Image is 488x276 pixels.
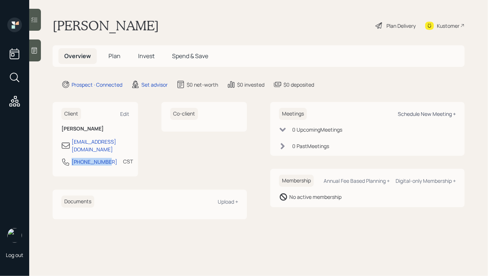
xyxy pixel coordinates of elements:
h6: Meetings [279,108,307,120]
div: 0 Upcoming Meeting s [292,126,342,133]
span: Invest [138,52,155,60]
img: hunter_neumayer.jpg [7,228,22,243]
h6: [PERSON_NAME] [61,126,129,132]
h6: Membership [279,175,314,187]
div: 0 Past Meeting s [292,142,329,150]
h6: Client [61,108,81,120]
h6: Co-client [170,108,198,120]
div: $0 invested [237,81,264,88]
h6: Documents [61,196,94,208]
div: Kustomer [437,22,460,30]
span: Plan [108,52,121,60]
div: [EMAIL_ADDRESS][DOMAIN_NAME] [72,138,129,153]
div: Digital-only Membership + [396,177,456,184]
div: $0 deposited [283,81,314,88]
div: Schedule New Meeting + [398,110,456,117]
div: Plan Delivery [386,22,416,30]
h1: [PERSON_NAME] [53,18,159,34]
div: CST [123,158,133,165]
div: [PHONE_NUMBER] [72,158,117,166]
div: Edit [120,110,129,117]
div: Prospect · Connected [72,81,122,88]
div: No active membership [289,193,342,201]
div: Annual Fee Based Planning + [324,177,390,184]
div: Set advisor [141,81,168,88]
span: Spend & Save [172,52,208,60]
div: $0 net-worth [187,81,218,88]
div: Log out [6,252,23,258]
span: Overview [64,52,91,60]
div: Upload + [218,198,238,205]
